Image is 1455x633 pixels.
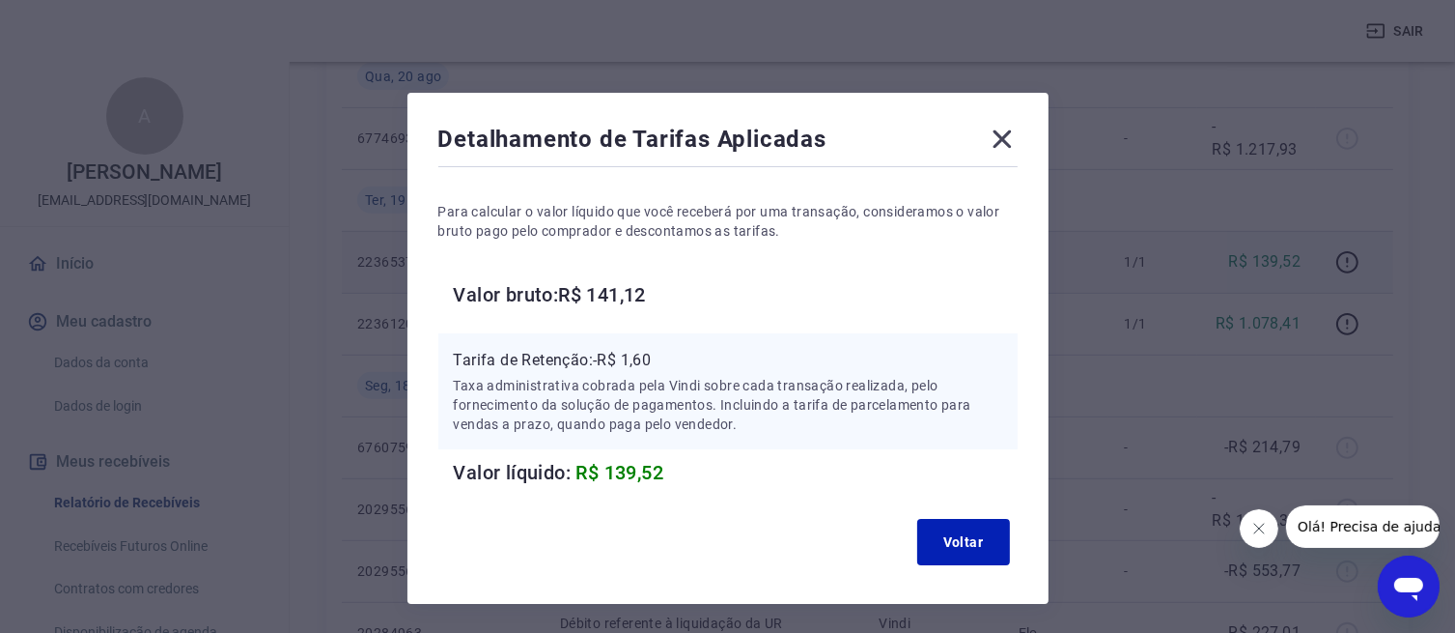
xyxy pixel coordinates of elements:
iframe: Mensagem da empresa [1286,505,1440,548]
p: Taxa administrativa cobrada pela Vindi sobre cada transação realizada, pelo fornecimento da soluç... [454,376,1002,434]
h6: Valor bruto: R$ 141,12 [454,279,1018,310]
span: R$ 139,52 [576,461,664,484]
iframe: Fechar mensagem [1240,509,1278,548]
span: Olá! Precisa de ajuda? [12,14,162,29]
h6: Valor líquido: [454,457,1018,488]
p: Tarifa de Retenção: -R$ 1,60 [454,349,1002,372]
button: Voltar [917,519,1010,565]
div: Detalhamento de Tarifas Aplicadas [438,124,1018,162]
iframe: Botão para abrir a janela de mensagens [1378,556,1440,618]
p: Para calcular o valor líquido que você receberá por uma transação, consideramos o valor bruto pag... [438,202,1018,241]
